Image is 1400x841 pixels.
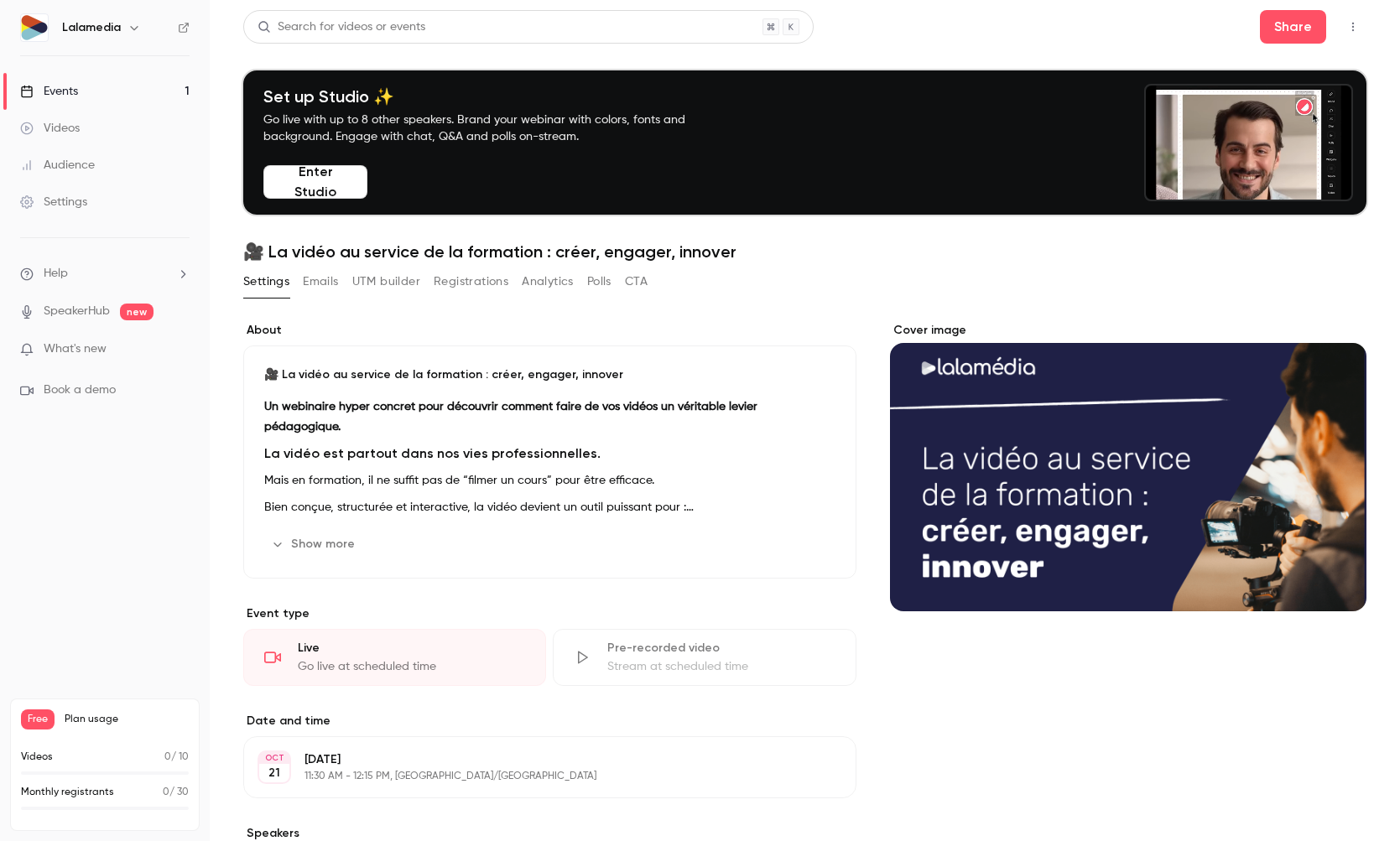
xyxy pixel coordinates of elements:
label: About [243,322,856,339]
p: Bien conçue, structurée et interactive, la vidéo devient un outil puissant pour : [264,497,835,517]
button: Emails [303,268,338,295]
div: Pre-recorded videoStream at scheduled time [553,629,856,686]
div: Live [298,640,525,657]
span: What's new [44,340,107,358]
h1: 🎥 La vidéo au service de la formation : créer, engager, innover [243,241,1366,262]
img: Lalamedia [21,14,48,41]
p: Mais en formation, il ne suffit pas de “filmer un cours” pour être efficace. [264,470,835,491]
label: Date and time [243,713,856,729]
p: [DATE] [304,751,768,768]
li: help-dropdown-opener [20,265,190,283]
div: Pre-recorded video [607,640,835,657]
span: 0 [164,752,171,762]
span: Plan usage [65,713,189,726]
p: 11:30 AM - 12:15 PM, [GEOGRAPHIC_DATA]/[GEOGRAPHIC_DATA] [304,770,768,783]
span: Free [21,709,55,729]
p: / 30 [163,785,189,800]
p: 21 [268,765,280,781]
span: 0 [163,787,169,797]
div: Videos [20,120,80,137]
div: Events [20,83,78,100]
span: Help [44,265,68,283]
span: Book a demo [44,382,116,399]
div: LiveGo live at scheduled time [243,629,546,686]
div: OCT [259,752,289,764]
div: Audience [20,157,95,174]
button: Settings [243,268,289,295]
label: Cover image [890,322,1366,339]
p: Videos [21,750,53,765]
button: Share [1260,10,1326,44]
p: Go live with up to 8 other speakers. Brand your webinar with colors, fonts and background. Engage... [263,112,725,145]
button: Polls [587,268,612,295]
div: Go live at scheduled time [298,658,525,675]
h6: Lalamedia [62,19,121,36]
button: Registrations [434,268,508,295]
div: Stream at scheduled time [607,658,835,675]
button: Analytics [522,268,574,295]
button: CTA [625,268,648,295]
p: Monthly registrants [21,785,114,800]
a: SpeakerHub [44,303,110,320]
div: Settings [20,194,87,210]
button: Show more [264,531,365,558]
p: 🎥 La vidéo au service de la formation : créer, engager, innover [264,366,835,383]
button: Enter Studio [263,165,367,199]
strong: Un webinaire hyper concret pour découvrir comment faire de vos vidéos un véritable levier pédagog... [264,401,757,433]
div: Search for videos or events [258,18,425,36]
span: new [120,304,154,320]
section: Cover image [890,322,1366,611]
h4: Set up Studio ✨ [263,86,725,106]
p: Event type [243,605,856,622]
p: / 10 [164,750,189,765]
h2: La vidéo est partout dans nos vies professionnelles. [264,444,835,464]
button: UTM builder [352,268,420,295]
